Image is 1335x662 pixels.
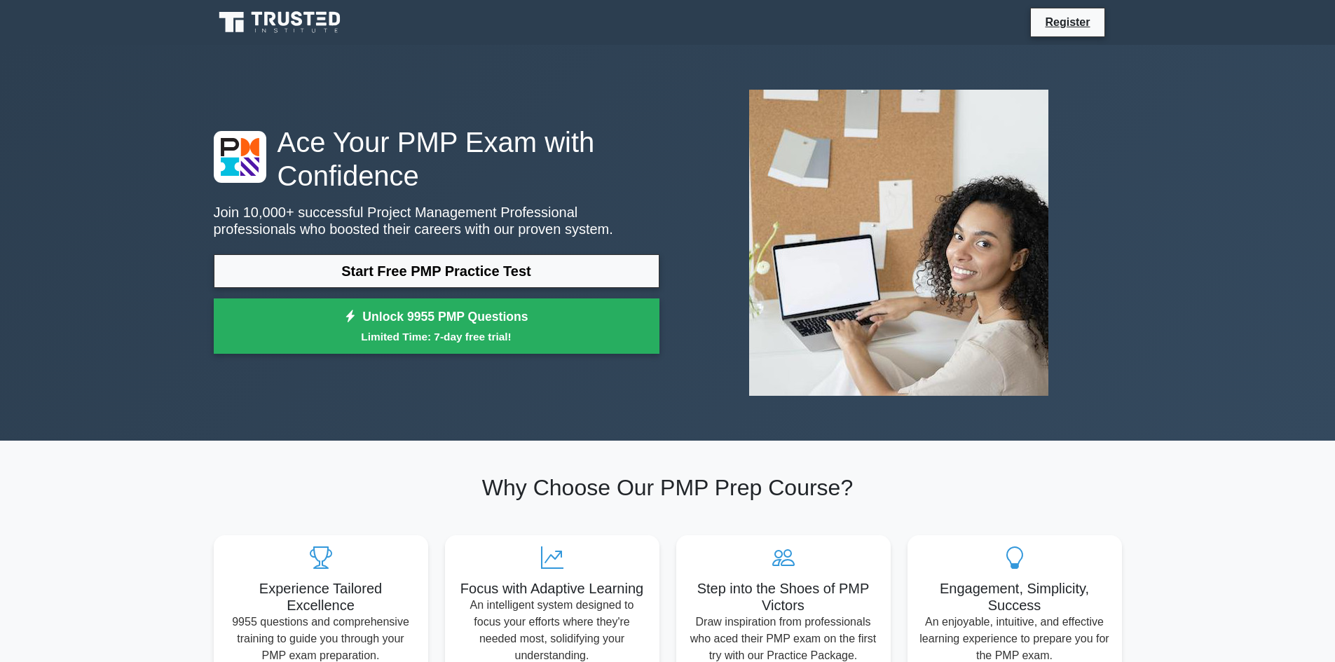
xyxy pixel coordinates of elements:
[1036,13,1098,31] a: Register
[225,580,417,614] h5: Experience Tailored Excellence
[214,298,659,354] a: Unlock 9955 PMP QuestionsLimited Time: 7-day free trial!
[214,254,659,288] a: Start Free PMP Practice Test
[214,125,659,193] h1: Ace Your PMP Exam with Confidence
[456,580,648,597] h5: Focus with Adaptive Learning
[214,204,659,237] p: Join 10,000+ successful Project Management Professional professionals who boosted their careers w...
[687,580,879,614] h5: Step into the Shoes of PMP Victors
[231,329,642,345] small: Limited Time: 7-day free trial!
[214,474,1122,501] h2: Why Choose Our PMP Prep Course?
[919,580,1111,614] h5: Engagement, Simplicity, Success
